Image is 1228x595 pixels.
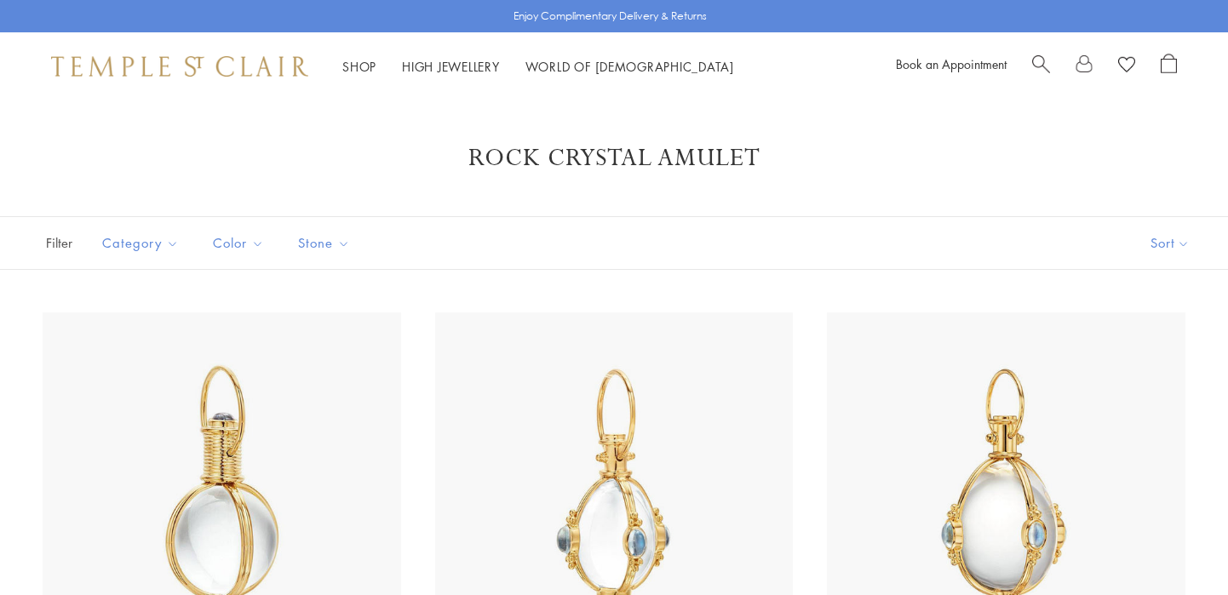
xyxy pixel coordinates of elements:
[1161,54,1177,79] a: Open Shopping Bag
[896,55,1007,72] a: Book an Appointment
[285,224,363,262] button: Stone
[94,232,192,254] span: Category
[342,58,376,75] a: ShopShop
[342,56,734,77] nav: Main navigation
[51,56,308,77] img: Temple St. Clair
[89,224,192,262] button: Category
[204,232,277,254] span: Color
[1112,217,1228,269] button: Show sort by
[525,58,734,75] a: World of [DEMOGRAPHIC_DATA]World of [DEMOGRAPHIC_DATA]
[290,232,363,254] span: Stone
[1032,54,1050,79] a: Search
[200,224,277,262] button: Color
[514,8,707,25] p: Enjoy Complimentary Delivery & Returns
[402,58,500,75] a: High JewelleryHigh Jewellery
[68,143,1160,174] h1: Rock Crystal Amulet
[1143,515,1211,578] iframe: Gorgias live chat messenger
[1118,54,1135,79] a: View Wishlist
